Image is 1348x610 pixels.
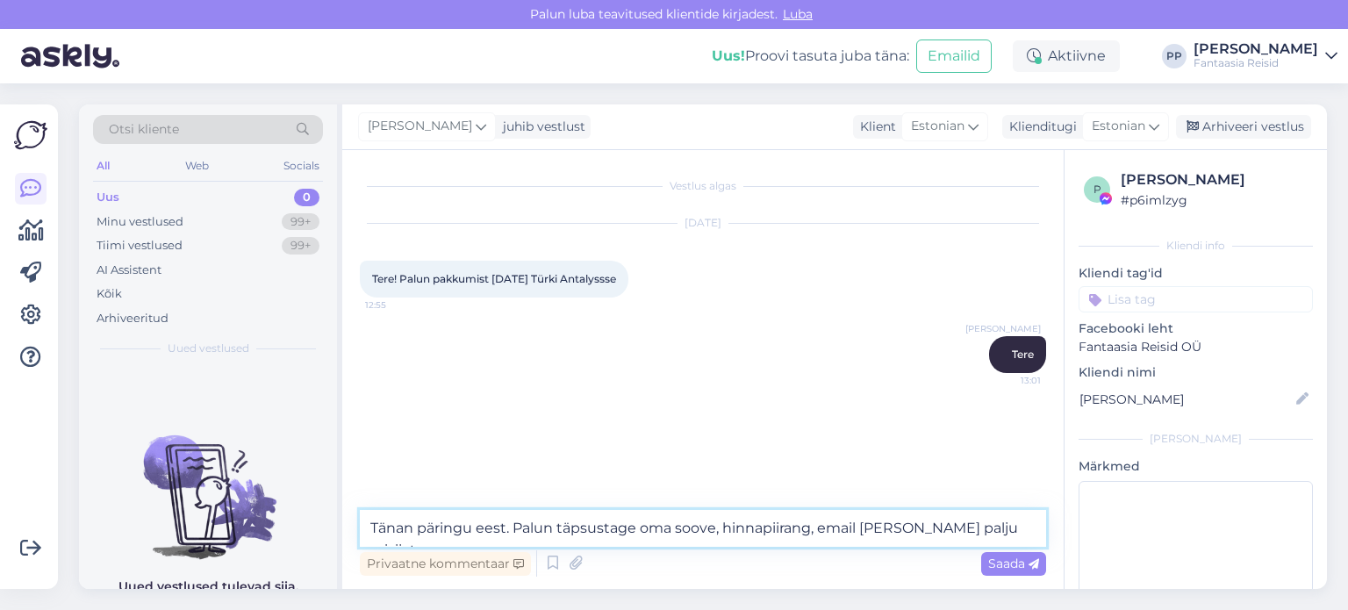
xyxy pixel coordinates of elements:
div: Kõik [97,285,122,303]
div: Kliendi info [1079,238,1313,254]
p: Kliendi nimi [1079,363,1313,382]
div: Arhiveeritud [97,310,168,327]
p: Fantaasia Reisid OÜ [1079,338,1313,356]
div: Klienditugi [1002,118,1077,136]
div: 99+ [282,237,319,255]
div: PP [1162,44,1187,68]
span: Otsi kliente [109,120,179,139]
div: Proovi tasuta juba täna: [712,46,909,67]
span: Tere [1012,348,1034,361]
div: [DATE] [360,215,1046,231]
div: Socials [280,154,323,177]
div: Fantaasia Reisid [1194,56,1318,70]
div: Aktiivne [1013,40,1120,72]
div: Privaatne kommentaar [360,552,531,576]
span: Saada [988,556,1039,571]
b: Uus! [712,47,745,64]
span: Luba [778,6,818,22]
div: Web [182,154,212,177]
div: [PERSON_NAME] [1194,42,1318,56]
p: Märkmed [1079,457,1313,476]
div: juhib vestlust [496,118,585,136]
div: Tiimi vestlused [97,237,183,255]
a: [PERSON_NAME]Fantaasia Reisid [1194,42,1337,70]
div: Klient [853,118,896,136]
p: Facebooki leht [1079,319,1313,338]
div: [PERSON_NAME] [1079,431,1313,447]
span: 12:55 [365,298,431,312]
span: Estonian [911,117,964,136]
div: AI Assistent [97,262,161,279]
p: Uued vestlused tulevad siia. [118,578,298,596]
div: 0 [294,189,319,206]
span: p [1093,183,1101,196]
div: 99+ [282,213,319,231]
div: Arhiveeri vestlus [1176,115,1311,139]
span: Estonian [1092,117,1145,136]
span: [PERSON_NAME] [965,322,1041,335]
span: Uued vestlused [168,341,249,356]
div: Minu vestlused [97,213,183,231]
img: Askly Logo [14,118,47,152]
span: [PERSON_NAME] [368,117,472,136]
input: Lisa nimi [1079,390,1293,409]
span: Tere! Palun pakkumist [DATE] Türki Antalyssse [372,272,616,285]
span: 13:01 [975,374,1041,387]
input: Lisa tag [1079,286,1313,312]
div: [PERSON_NAME] [1121,169,1308,190]
div: Vestlus algas [360,178,1046,194]
button: Emailid [916,39,992,73]
div: All [93,154,113,177]
div: # p6imlzyg [1121,190,1308,210]
img: No chats [79,404,337,562]
p: Kliendi tag'id [1079,264,1313,283]
div: Uus [97,189,119,206]
textarea: Tänan päringu eest. Palun täpsustage oma soove, hinnapiirang, email [PERSON_NAME] palju reisijat [360,510,1046,547]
